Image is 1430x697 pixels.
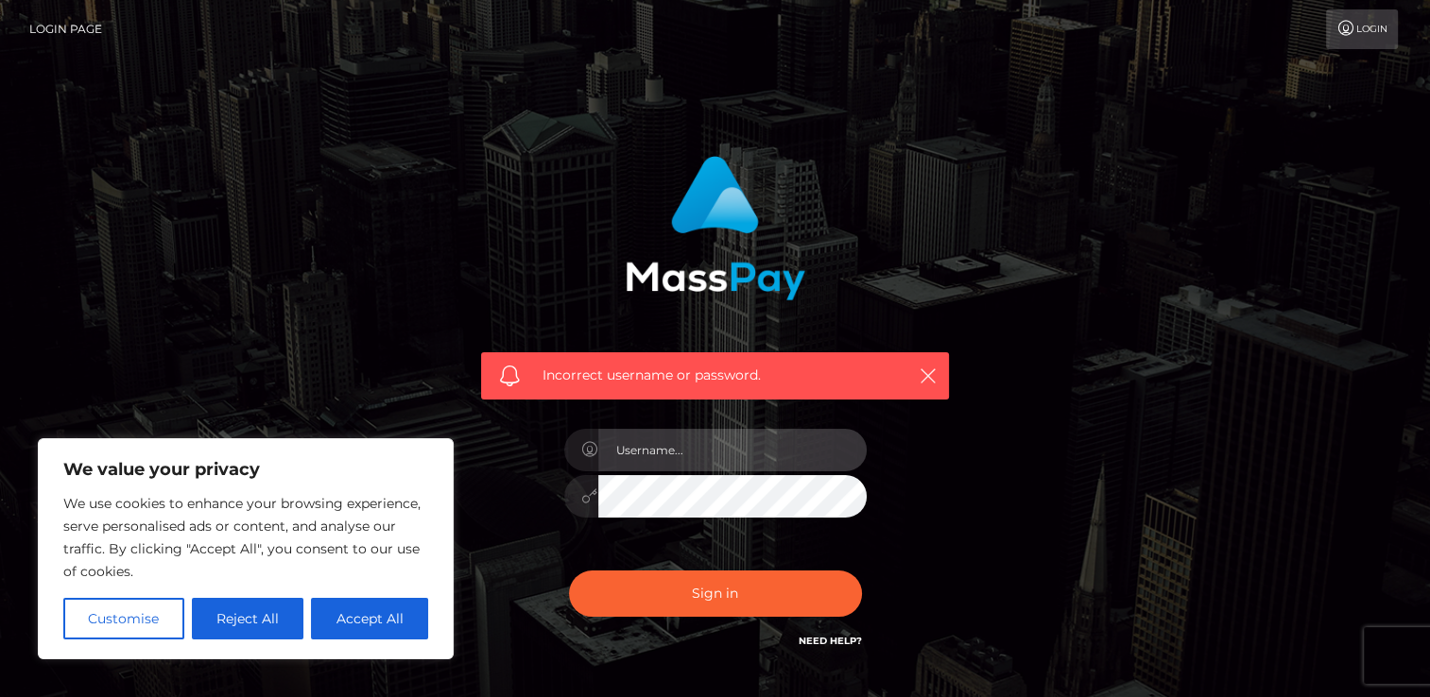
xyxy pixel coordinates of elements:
p: We use cookies to enhance your browsing experience, serve personalised ads or content, and analys... [63,492,428,583]
button: Accept All [311,598,428,639]
a: Need Help? [799,635,862,647]
button: Sign in [569,570,862,617]
a: Login Page [29,9,102,49]
div: We value your privacy [38,438,454,659]
button: Reject All [192,598,304,639]
span: Incorrect username or password. [543,365,887,385]
button: Customise [63,598,184,639]
input: Username... [598,429,867,471]
p: We value your privacy [63,458,428,481]
img: MassPay Login [626,156,805,300]
a: Login [1326,9,1398,49]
